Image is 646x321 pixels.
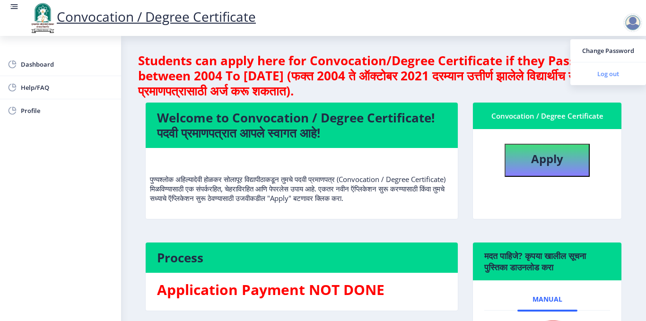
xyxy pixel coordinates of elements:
[531,151,563,166] b: Apply
[28,2,57,34] img: logo
[533,295,562,303] span: Manual
[570,39,646,62] a: Change Password
[28,8,256,26] a: Convocation / Degree Certificate
[157,250,446,265] h4: Process
[21,105,113,116] span: Profile
[157,110,446,140] h4: Welcome to Convocation / Degree Certificate! पदवी प्रमाणपत्रात आपले स्वागत आहे!
[505,144,590,177] button: Apply
[484,110,610,121] div: Convocation / Degree Certificate
[138,53,629,98] h4: Students can apply here for Convocation/Degree Certificate if they Pass Out between 2004 To [DATE...
[150,156,454,203] p: पुण्यश्लोक अहिल्यादेवी होळकर सोलापूर विद्यापीठाकडून तुमचे पदवी प्रमाणपत्र (Convocation / Degree C...
[578,68,638,79] span: Log out
[570,62,646,85] a: Log out
[517,288,577,311] a: Manual
[21,59,113,70] span: Dashboard
[578,45,638,56] span: Change Password
[21,82,113,93] span: Help/FAQ
[484,250,610,273] h6: मदत पाहिजे? कृपया खालील सूचना पुस्तिका डाउनलोड करा
[157,280,446,299] h3: Application Payment NOT DONE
